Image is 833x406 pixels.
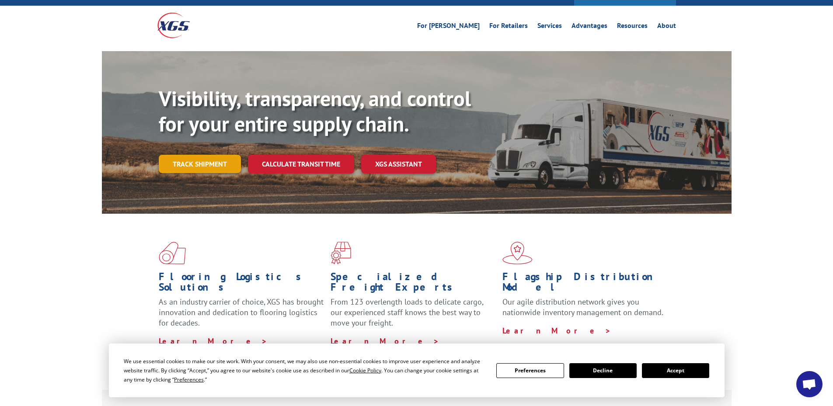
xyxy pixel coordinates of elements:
[537,22,562,32] a: Services
[349,367,381,374] span: Cookie Policy
[489,22,528,32] a: For Retailers
[331,297,496,336] p: From 123 overlength loads to delicate cargo, our experienced staff knows the best way to move you...
[657,22,676,32] a: About
[331,242,351,264] img: xgs-icon-focused-on-flooring-red
[496,363,564,378] button: Preferences
[331,271,496,297] h1: Specialized Freight Experts
[569,363,637,378] button: Decline
[617,22,648,32] a: Resources
[796,371,823,397] div: Open chat
[159,85,471,137] b: Visibility, transparency, and control for your entire supply chain.
[174,376,204,383] span: Preferences
[361,155,436,174] a: XGS ASSISTANT
[248,155,354,174] a: Calculate transit time
[502,242,533,264] img: xgs-icon-flagship-distribution-model-red
[331,336,439,346] a: Learn More >
[572,22,607,32] a: Advantages
[109,344,725,397] div: Cookie Consent Prompt
[502,297,663,317] span: Our agile distribution network gives you nationwide inventory management on demand.
[159,297,324,328] span: As an industry carrier of choice, XGS has brought innovation and dedication to flooring logistics...
[159,336,268,346] a: Learn More >
[642,363,709,378] button: Accept
[159,242,186,264] img: xgs-icon-total-supply-chain-intelligence-red
[124,357,486,384] div: We use essential cookies to make our site work. With your consent, we may also use non-essential ...
[502,271,668,297] h1: Flagship Distribution Model
[159,271,324,297] h1: Flooring Logistics Solutions
[159,155,241,173] a: Track shipment
[502,326,611,336] a: Learn More >
[417,22,480,32] a: For [PERSON_NAME]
